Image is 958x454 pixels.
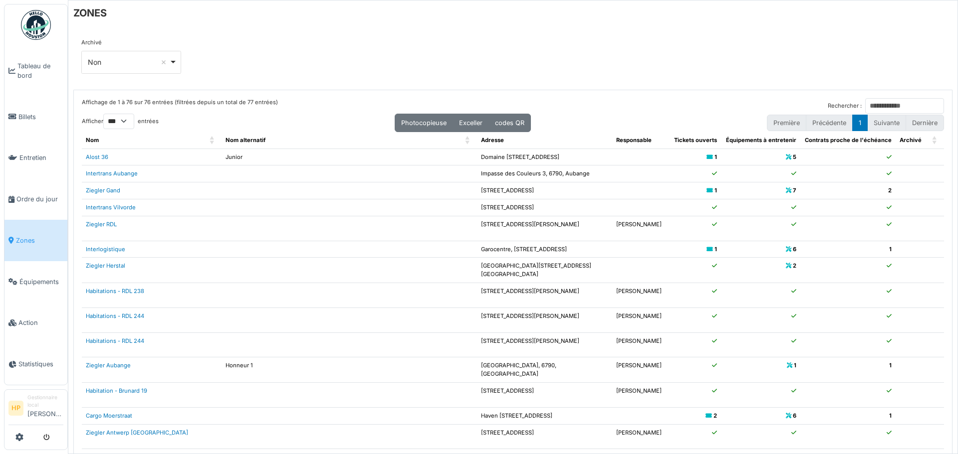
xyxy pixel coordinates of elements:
li: [PERSON_NAME] [27,394,63,423]
a: Habitations - RDL 244 [86,312,144,319]
font: Interlogistique [86,246,125,253]
a: Alost 36 [86,153,108,160]
font: Billets [18,113,36,121]
font: Honneur 1 [226,362,253,369]
td: [STREET_ADDRESS][PERSON_NAME] [477,283,612,307]
div: Affichage de 1 à 76 sur 76 entrées (filtrées depuis un total de 77 entrées) [82,98,278,114]
font: [PERSON_NAME] [616,312,662,319]
font: 2 [888,187,892,194]
a: Intertrans Aubange [86,170,138,177]
span: Archivé: Activate to sort [932,132,938,149]
a: Ziegler Gand [86,187,120,194]
font: 5 [793,153,796,160]
label: Rechercher : [828,102,862,110]
div: Gestionnaire local [27,394,63,409]
font: [PERSON_NAME] [616,429,662,436]
label: Archivé [81,38,102,47]
a: Équipements [4,261,67,303]
a: Action [4,303,67,344]
img: Badge_color-CXgf-gQk.svg [21,10,51,40]
font: Junior [226,153,242,160]
button: codes QR [488,114,531,132]
a: Ziegler Antwerp [GEOGRAPHIC_DATA] [86,429,188,436]
font: [STREET_ADDRESS] [481,204,534,211]
font: [PERSON_NAME] [616,362,662,369]
span: Contrats proche de l'échéance [805,137,892,144]
a: Habitation - Brunard 19 [86,387,147,394]
a: Zones [4,220,67,261]
font: [STREET_ADDRESS] [481,187,534,194]
span: Équipements [19,277,63,287]
button: Supprimer l'élément : « false » [159,57,169,67]
a: Statistiques [4,343,67,385]
font: Entretien [19,154,46,161]
span: Nom alternatif [226,137,265,144]
font: Exceller [459,119,482,127]
a: Ziegler RDL [86,221,117,228]
font: [PERSON_NAME] [616,387,662,394]
a: HP Gestionnaire local[PERSON_NAME] [8,394,63,425]
button: Exceller [453,114,489,132]
td: [GEOGRAPHIC_DATA], 6790, [GEOGRAPHIC_DATA] [477,357,612,383]
td: [STREET_ADDRESS][PERSON_NAME] [477,307,612,332]
font: 2 [793,262,796,269]
font: [PERSON_NAME] [616,337,662,344]
font: [STREET_ADDRESS][PERSON_NAME] [481,337,579,344]
nav: pagination [767,115,944,131]
font: [STREET_ADDRESS] [481,429,534,436]
font: 1 [889,412,892,419]
font: Action [18,319,38,326]
a: Ziegler Aubange [86,362,131,369]
font: 2 [714,412,717,419]
a: Ziegler Herstal [86,262,125,269]
a: Tableau de bord [4,45,67,96]
font: 6 [793,412,796,419]
font: Responsable [616,137,652,144]
font: Photocopieuse [401,119,447,127]
font: 1 [715,246,717,253]
button: 1 [852,115,868,131]
font: 1 [889,246,892,253]
span: Tickets ouverts [674,137,717,144]
font: 1 [715,153,717,160]
font: Ordre du jour [16,195,58,203]
font: Haven [STREET_ADDRESS] [481,412,552,419]
font: 1 [715,187,717,194]
p: [PERSON_NAME] [616,220,666,229]
font: 1 [859,119,861,127]
font: 7 [793,187,796,194]
td: [STREET_ADDRESS] [477,382,612,407]
a: Ordre du jour [4,178,67,220]
font: codes QR [495,119,524,127]
td: [STREET_ADDRESS][PERSON_NAME] [477,216,612,241]
span: Statistiques [18,359,63,369]
font: Zones [16,237,35,244]
font: Archivé [900,137,922,144]
span: Adresse [481,137,504,144]
font: [PERSON_NAME] [616,288,662,295]
font: Tableau de bord [17,62,50,79]
a: Billets [4,96,67,138]
a: Habitations - RDL 244 [86,337,144,344]
span: Nom : Activer pour trier [210,132,216,149]
span: Équipements à entretenir [726,137,796,144]
font: 1 [794,362,796,369]
td: Impasse des Couleurs 3, 6790, Aubange [477,165,612,182]
label: Afficher entrées [82,114,159,129]
a: Cargo Moerstraat [86,412,132,419]
a: Habitations - RDL 238 [86,288,144,295]
font: Domaine [STREET_ADDRESS] [481,153,559,160]
select: Afficherentrées [103,114,134,129]
font: HP [11,404,20,412]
